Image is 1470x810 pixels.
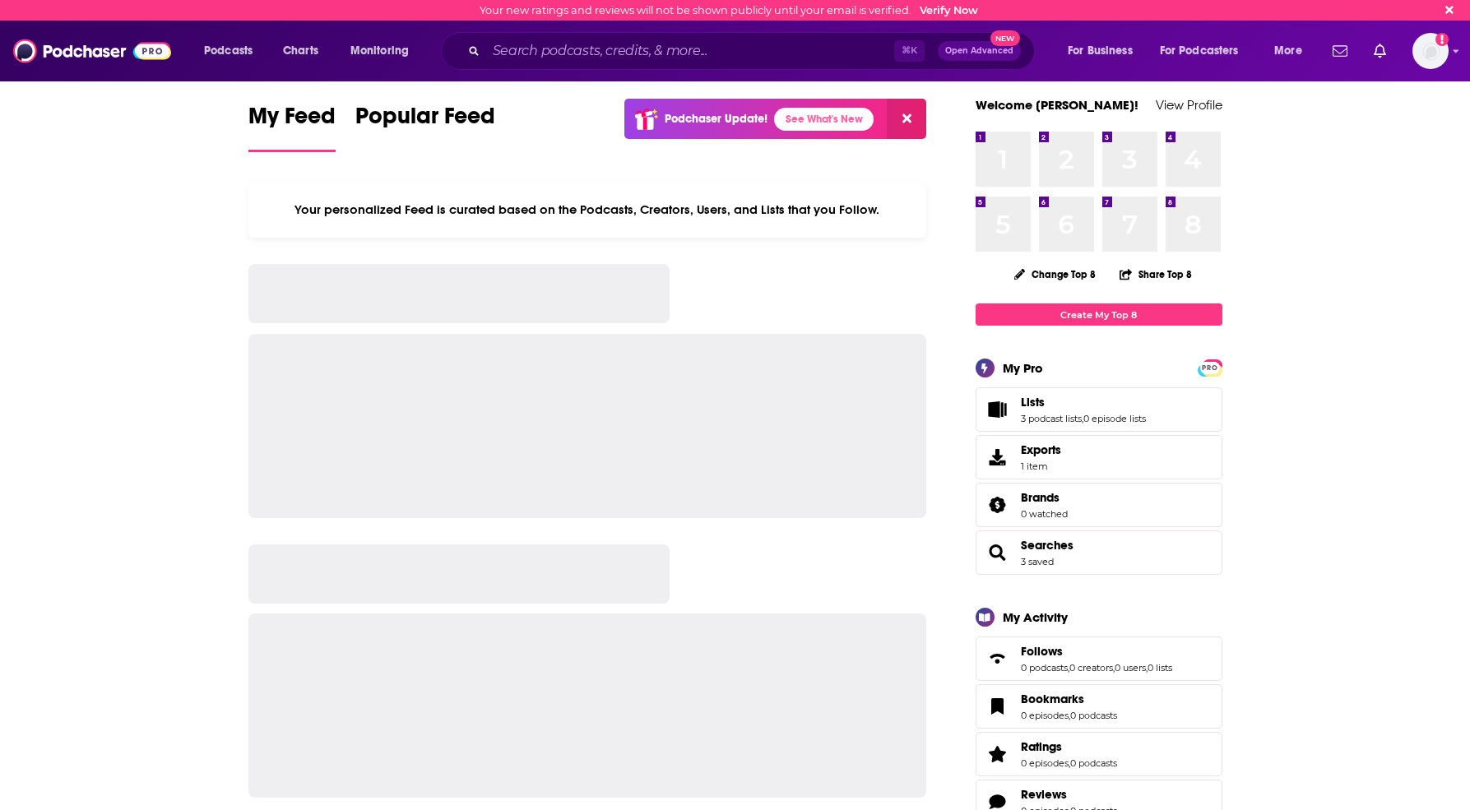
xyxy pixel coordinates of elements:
a: Show notifications dropdown [1367,37,1393,65]
span: Exports [981,446,1014,469]
a: 0 lists [1148,662,1172,673]
span: Podcasts [204,39,253,62]
a: 3 podcast lists [1021,413,1082,424]
p: Podchaser Update! [665,112,767,126]
span: Logged in as charlottestone [1412,33,1449,69]
a: 0 users [1115,662,1146,673]
a: PRO [1200,361,1220,373]
button: open menu [339,38,430,64]
span: New [990,30,1020,46]
a: Bookmarks [1021,692,1117,706]
button: open menu [1149,38,1263,64]
span: 1 item [1021,461,1061,472]
span: Monitoring [350,39,409,62]
img: Podchaser - Follow, Share and Rate Podcasts [13,35,171,67]
a: Ratings [1021,739,1117,754]
a: Bookmarks [981,695,1014,718]
span: Searches [976,530,1222,575]
span: Lists [1021,395,1045,410]
button: Open AdvancedNew [938,41,1021,61]
span: My Feed [248,102,336,140]
a: Brands [1021,490,1068,505]
span: Follows [1021,644,1063,659]
span: Bookmarks [1021,692,1084,706]
a: 0 podcasts [1021,662,1068,673]
span: , [1146,662,1148,673]
span: Charts [283,39,318,62]
a: Brands [981,493,1014,516]
a: Exports [976,435,1222,479]
span: , [1069,757,1070,769]
button: open menu [192,38,274,64]
a: Create My Top 8 [976,303,1222,326]
span: Ratings [1021,739,1062,754]
img: User Profile [1412,33,1449,69]
div: Your new ratings and reviews will not be shown publicly until your email is verified. [480,4,978,16]
span: Brands [1021,490,1060,505]
a: 0 episodes [1021,757,1069,769]
span: Exports [1021,442,1061,457]
span: , [1069,710,1070,721]
span: Brands [976,483,1222,527]
button: open menu [1263,38,1323,64]
span: ⌘ K [894,40,925,62]
a: Searches [1021,538,1074,553]
a: Follows [981,647,1014,670]
a: My Feed [248,102,336,152]
span: , [1082,413,1083,424]
div: Your personalized Feed is curated based on the Podcasts, Creators, Users, and Lists that you Follow. [248,182,927,238]
a: View Profile [1156,97,1222,113]
span: PRO [1200,362,1220,374]
a: 0 podcasts [1070,710,1117,721]
div: Search podcasts, credits, & more... [457,32,1050,70]
button: Change Top 8 [1004,264,1106,285]
a: Searches [981,541,1014,564]
a: 3 saved [1021,556,1054,567]
a: Ratings [981,743,1014,766]
a: 0 episodes [1021,710,1069,721]
span: , [1068,662,1069,673]
a: Verify Now [920,4,978,16]
a: 0 watched [1021,508,1068,520]
button: Share Top 8 [1119,258,1193,290]
div: My Pro [1003,360,1043,376]
a: Lists [1021,395,1146,410]
span: Follows [976,636,1222,681]
a: Charts [272,38,328,64]
span: Ratings [976,732,1222,776]
span: Open Advanced [945,47,1013,55]
a: 0 episode lists [1083,413,1146,424]
a: Welcome [PERSON_NAME]! [976,97,1138,113]
span: Bookmarks [976,684,1222,729]
span: Lists [976,387,1222,432]
button: Show profile menu [1412,33,1449,69]
span: , [1113,662,1115,673]
span: For Business [1068,39,1133,62]
a: Follows [1021,644,1172,659]
a: Reviews [1021,787,1117,802]
div: My Activity [1003,609,1068,625]
svg: Email not verified [1435,33,1449,46]
a: 0 podcasts [1070,757,1117,769]
span: For Podcasters [1160,39,1239,62]
a: See What's New [774,108,874,131]
a: 0 creators [1069,662,1113,673]
span: Popular Feed [355,102,495,140]
span: More [1274,39,1302,62]
input: Search podcasts, credits, & more... [486,38,894,64]
a: Popular Feed [355,102,495,152]
span: Reviews [1021,787,1067,802]
a: Lists [981,398,1014,421]
button: open menu [1056,38,1153,64]
a: Show notifications dropdown [1326,37,1354,65]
